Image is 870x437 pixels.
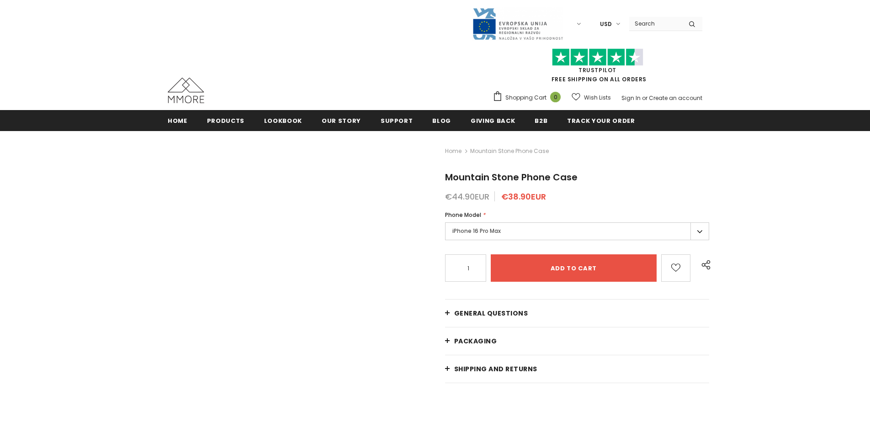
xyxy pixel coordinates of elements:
input: Add to cart [491,254,657,282]
span: Mountain Stone Phone Case [470,146,549,157]
span: €38.90EUR [501,191,546,202]
label: iPhone 16 Pro Max [445,222,709,240]
span: Track your order [567,116,635,125]
span: Our Story [322,116,361,125]
span: Home [168,116,187,125]
span: Wish Lists [584,93,611,102]
a: Shopping Cart 0 [493,91,565,105]
span: B2B [535,116,547,125]
a: General Questions [445,300,709,327]
span: General Questions [454,309,528,318]
span: Lookbook [264,116,302,125]
img: Trust Pilot Stars [552,48,643,66]
a: Home [168,110,187,131]
a: support [381,110,413,131]
span: 0 [550,92,561,102]
span: €44.90EUR [445,191,489,202]
a: Javni Razpis [472,20,563,27]
span: FREE SHIPPING ON ALL ORDERS [493,53,702,83]
span: or [642,94,647,102]
span: USD [600,20,612,29]
a: Giving back [471,110,515,131]
span: Shopping Cart [505,93,546,102]
a: Track your order [567,110,635,131]
a: Lookbook [264,110,302,131]
span: Blog [432,116,451,125]
input: Search Site [629,17,682,30]
a: Shipping and returns [445,355,709,383]
a: Trustpilot [578,66,616,74]
img: MMORE Cases [168,78,204,103]
span: support [381,116,413,125]
a: Create an account [649,94,702,102]
img: Javni Razpis [472,7,563,41]
a: Sign In [621,94,641,102]
a: Products [207,110,244,131]
span: Products [207,116,244,125]
a: Wish Lists [572,90,611,105]
span: Mountain Stone Phone Case [445,171,578,184]
span: Phone Model [445,211,481,219]
span: Shipping and returns [454,364,537,374]
a: Our Story [322,110,361,131]
span: Giving back [471,116,515,125]
a: Home [445,146,462,157]
a: PACKAGING [445,327,709,355]
a: Blog [432,110,451,131]
a: B2B [535,110,547,131]
span: PACKAGING [454,337,497,346]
